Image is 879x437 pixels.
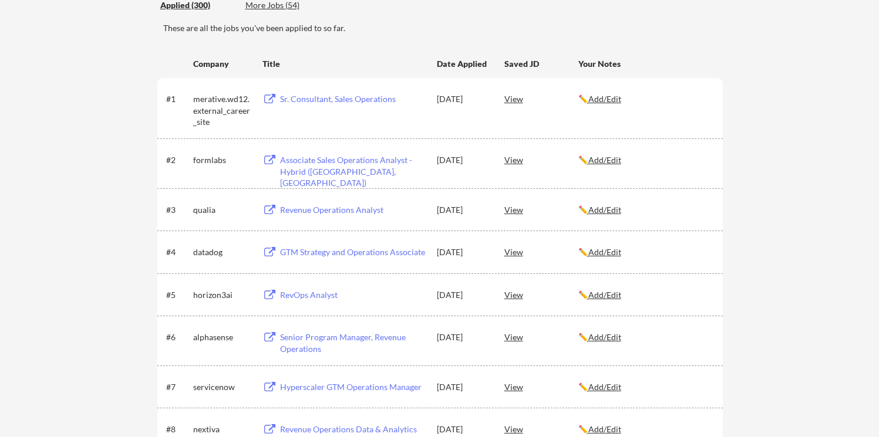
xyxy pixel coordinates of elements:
div: View [504,284,578,305]
div: #1 [166,93,189,105]
div: [DATE] [437,381,489,393]
div: Date Applied [437,58,489,70]
div: [DATE] [437,331,489,343]
div: #8 [166,424,189,435]
div: [DATE] [437,246,489,258]
div: Saved JD [504,53,578,74]
div: #3 [166,204,189,216]
div: ✏️ [578,381,712,393]
div: #2 [166,154,189,166]
div: [DATE] [437,204,489,216]
div: ✏️ [578,204,712,216]
div: horizon3ai [193,289,252,301]
div: servicenow [193,381,252,393]
div: merative.wd12.external_career_site [193,93,252,128]
div: ✏️ [578,93,712,105]
u: Add/Edit [588,424,621,434]
div: ✏️ [578,331,712,343]
div: ✏️ [578,154,712,166]
u: Add/Edit [588,247,621,257]
div: View [504,88,578,109]
div: These are all the jobs you've been applied to so far. [163,22,723,34]
div: ✏️ [578,289,712,301]
u: Add/Edit [588,205,621,215]
div: #5 [166,289,189,301]
u: Add/Edit [588,290,621,300]
div: GTM Strategy and Operations Associate [280,246,426,258]
div: #6 [166,331,189,343]
div: View [504,376,578,397]
div: Senior Program Manager, Revenue Operations [280,331,426,354]
div: Sr. Consultant, Sales Operations [280,93,426,105]
div: Revenue Operations Analyst [280,204,426,216]
div: alphasense [193,331,252,343]
div: nextiva [193,424,252,435]
div: RevOps Analyst [280,289,426,301]
div: Company [193,58,252,70]
div: [DATE] [437,424,489,435]
div: [DATE] [437,154,489,166]
div: View [504,199,578,220]
u: Add/Edit [588,94,621,104]
div: Title [262,58,426,70]
u: Add/Edit [588,382,621,392]
div: View [504,241,578,262]
div: #7 [166,381,189,393]
div: #4 [166,246,189,258]
div: Associate Sales Operations Analyst - Hybrid ([GEOGRAPHIC_DATA], [GEOGRAPHIC_DATA]) [280,154,426,189]
div: View [504,326,578,347]
div: qualia [193,204,252,216]
div: Hyperscaler GTM Operations Manager [280,381,426,393]
div: ✏️ [578,424,712,435]
div: Your Notes [578,58,712,70]
div: datadog [193,246,252,258]
div: [DATE] [437,93,489,105]
div: [DATE] [437,289,489,301]
div: formlabs [193,154,252,166]
u: Add/Edit [588,155,621,165]
u: Add/Edit [588,332,621,342]
div: ✏️ [578,246,712,258]
div: View [504,149,578,170]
